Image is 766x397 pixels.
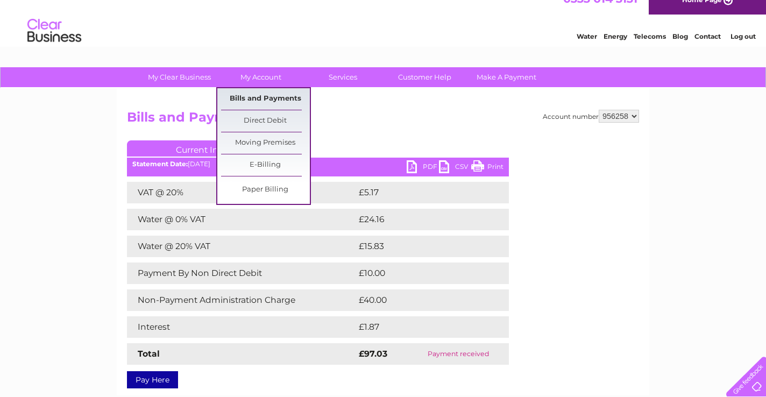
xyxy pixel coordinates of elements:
[356,289,488,311] td: £40.00
[217,67,306,87] a: My Account
[356,182,482,203] td: £5.17
[356,316,483,338] td: £1.87
[299,67,387,87] a: Services
[462,67,551,87] a: Make A Payment
[138,349,160,359] strong: Total
[127,160,509,168] div: [DATE]
[127,263,356,284] td: Payment By Non Direct Debit
[543,110,639,123] div: Account number
[356,209,486,230] td: £24.16
[27,28,82,61] img: logo.png
[127,236,356,257] td: Water @ 20% VAT
[407,160,439,176] a: PDF
[634,46,666,54] a: Telecoms
[130,6,638,52] div: Clear Business is a trading name of Verastar Limited (registered in [GEOGRAPHIC_DATA] No. 3667643...
[221,179,310,201] a: Paper Billing
[127,371,178,388] a: Pay Here
[471,160,503,176] a: Print
[563,5,637,19] a: 0333 014 3131
[439,160,471,176] a: CSV
[127,182,356,203] td: VAT @ 20%
[135,67,224,87] a: My Clear Business
[730,46,756,54] a: Log out
[408,343,509,365] td: Payment received
[221,88,310,110] a: Bills and Payments
[221,154,310,176] a: E-Billing
[127,209,356,230] td: Water @ 0% VAT
[127,289,356,311] td: Non-Payment Administration Charge
[127,316,356,338] td: Interest
[221,110,310,132] a: Direct Debit
[672,46,688,54] a: Blog
[127,110,639,130] h2: Bills and Payments
[356,236,486,257] td: £15.83
[577,46,597,54] a: Water
[132,160,188,168] b: Statement Date:
[694,46,721,54] a: Contact
[127,140,288,157] a: Current Invoice
[221,132,310,154] a: Moving Premises
[356,263,487,284] td: £10.00
[359,349,387,359] strong: £97.03
[380,67,469,87] a: Customer Help
[604,46,627,54] a: Energy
